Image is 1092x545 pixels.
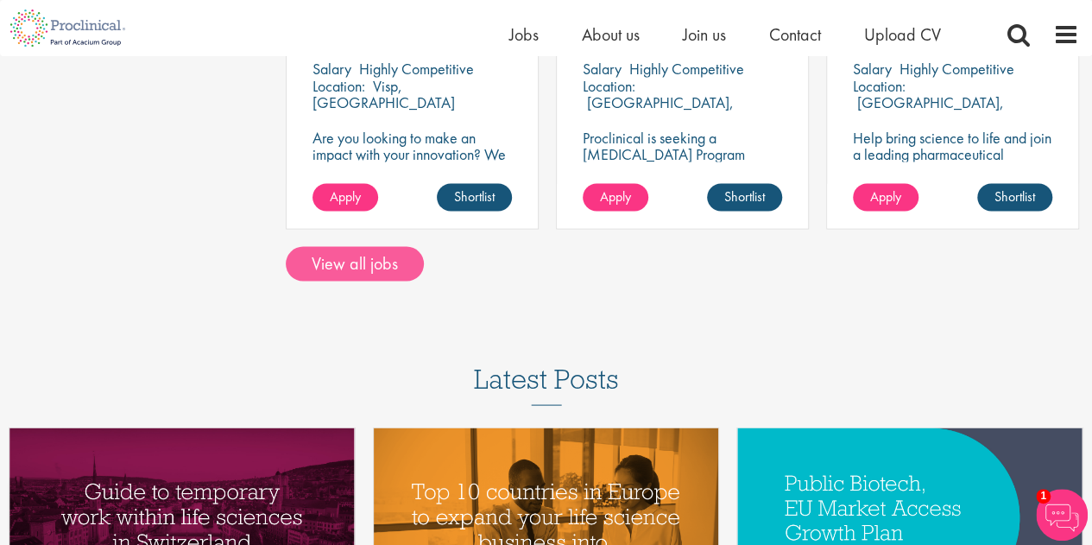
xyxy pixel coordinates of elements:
[312,183,378,211] a: Apply
[853,59,892,79] span: Salary
[312,75,365,95] span: Location:
[330,187,361,205] span: Apply
[583,129,782,227] p: Proclinical is seeking a [MEDICAL_DATA] Program Manager to join our client's team for an exciting...
[600,187,631,205] span: Apply
[870,187,901,205] span: Apply
[977,183,1052,211] a: Shortlist
[853,92,1004,128] p: [GEOGRAPHIC_DATA], [GEOGRAPHIC_DATA]
[853,183,918,211] a: Apply
[583,59,622,79] span: Salary
[629,59,744,79] p: Highly Competitive
[437,183,512,211] a: Shortlist
[509,23,539,46] a: Jobs
[769,23,821,46] a: Contact
[286,246,424,281] a: View all jobs
[853,129,1052,211] p: Help bring science to life and join a leading pharmaceutical company to play a key role in delive...
[312,75,455,111] p: Visp, [GEOGRAPHIC_DATA]
[1036,489,1051,504] span: 1
[359,59,474,79] p: Highly Competitive
[583,183,648,211] a: Apply
[474,364,619,405] h3: Latest Posts
[582,23,640,46] a: About us
[583,92,734,128] p: [GEOGRAPHIC_DATA], [GEOGRAPHIC_DATA]
[899,59,1014,79] p: Highly Competitive
[583,75,635,95] span: Location:
[853,75,906,95] span: Location:
[864,23,941,46] a: Upload CV
[707,183,782,211] a: Shortlist
[312,59,351,79] span: Salary
[1036,489,1088,541] img: Chatbot
[312,129,512,227] p: Are you looking to make an impact with your innovation? We are working with a well-established ph...
[683,23,726,46] a: Join us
